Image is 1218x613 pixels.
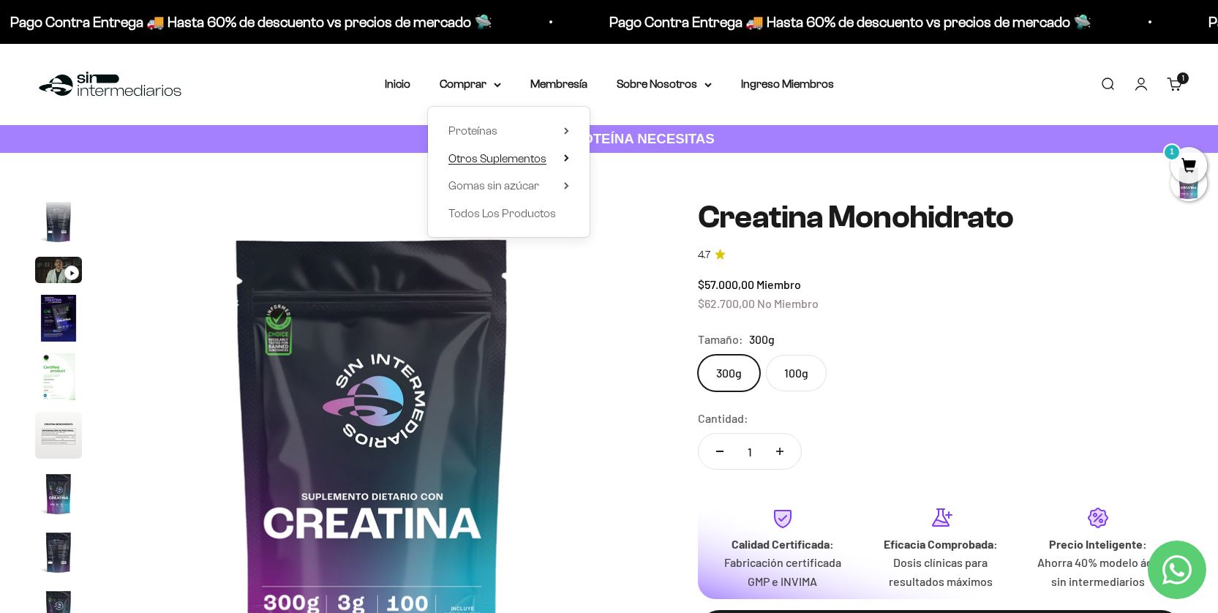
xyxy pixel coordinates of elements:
button: Ir al artículo 3 [35,257,82,287]
p: Dosis clínicas para resultados máximos [873,553,1008,590]
a: 4.74.7 de 5.0 estrellas [698,247,1183,263]
summary: Gomas sin azúcar [448,176,569,195]
button: Ir al artículo 4 [35,295,82,346]
a: Inicio [385,78,410,90]
p: Pago Contra Entrega 🚚 Hasta 60% de descuento vs precios de mercado 🛸 [10,10,492,34]
img: Creatina Monohidrato [35,295,82,342]
span: Miembro [756,277,801,291]
span: Otros Suplementos [448,152,546,165]
img: Creatina Monohidrato [35,353,82,400]
mark: 1 [1163,143,1181,161]
button: Ir al artículo 5 [35,353,82,405]
span: No Miembro [757,296,819,310]
img: Creatina Monohidrato [35,412,82,459]
span: 300g [749,330,775,349]
summary: Otros Suplementos [448,149,569,168]
strong: Calidad Certificada: [732,537,834,551]
p: Ahorra 40% modelo ágil sin intermediarios [1031,553,1165,590]
summary: Comprar [440,75,501,94]
legend: Tamaño: [698,330,743,349]
p: Fabricación certificada GMP e INVIMA [715,553,850,590]
strong: Precio Inteligente: [1049,537,1147,551]
a: Ingreso Miembros [741,78,834,90]
a: Todos Los Productos [448,204,569,223]
img: Creatina Monohidrato [35,529,82,576]
strong: Eficacia Comprobada: [884,537,998,551]
span: $57.000,00 [698,277,754,291]
a: 1 [1170,159,1207,175]
img: Creatina Monohidrato [35,198,82,245]
button: Aumentar cantidad [759,434,801,469]
button: Ir al artículo 6 [35,412,82,463]
a: 1 [1167,76,1183,92]
cart-count: 1 [1177,72,1189,84]
a: Membresía [530,78,587,90]
h1: Creatina Monohidrato [698,200,1183,235]
span: Todos Los Productos [448,207,556,219]
label: Cantidad: [698,409,748,428]
span: Gomas sin azúcar [448,179,539,192]
span: 4.7 [698,247,710,263]
button: Reducir cantidad [699,434,741,469]
p: Pago Contra Entrega 🚚 Hasta 60% de descuento vs precios de mercado 🛸 [609,10,1091,34]
span: $62.700,00 [698,296,755,310]
span: Proteínas [448,124,497,137]
summary: Sobre Nosotros [617,75,712,94]
strong: CUANTA PROTEÍNA NECESITAS [503,131,715,146]
img: Creatina Monohidrato [35,470,82,517]
button: Ir al artículo 8 [35,529,82,580]
button: Ir al artículo 2 [35,198,82,249]
summary: Proteínas [448,121,569,140]
button: Ir al artículo 7 [35,470,82,522]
